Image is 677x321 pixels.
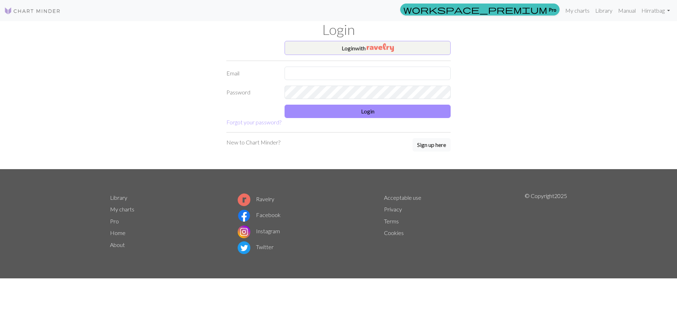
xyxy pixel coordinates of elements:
[367,43,394,52] img: Ravelry
[222,67,280,80] label: Email
[592,4,615,18] a: Library
[238,196,274,202] a: Ravelry
[110,229,126,236] a: Home
[285,105,451,118] button: Login
[384,229,404,236] a: Cookies
[238,211,281,218] a: Facebook
[110,241,125,248] a: About
[226,138,280,147] p: New to Chart Minder?
[384,206,402,212] a: Privacy
[384,218,399,224] a: Terms
[285,41,451,55] button: Loginwith
[110,206,134,212] a: My charts
[639,4,673,18] a: Hirratbag
[562,4,592,18] a: My charts
[525,192,567,256] p: © Copyright 2025
[238,226,250,238] img: Instagram logo
[238,243,274,250] a: Twitter
[226,119,281,125] a: Forgot your password?
[384,194,421,201] a: Acceptable use
[403,5,547,14] span: workspace_premium
[238,228,280,234] a: Instagram
[238,193,250,206] img: Ravelry logo
[106,21,571,38] h1: Login
[222,86,280,99] label: Password
[400,4,560,16] a: Pro
[4,7,61,15] img: Logo
[110,194,127,201] a: Library
[413,138,451,152] button: Sign up here
[238,209,250,222] img: Facebook logo
[110,218,119,224] a: Pro
[238,241,250,254] img: Twitter logo
[615,4,639,18] a: Manual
